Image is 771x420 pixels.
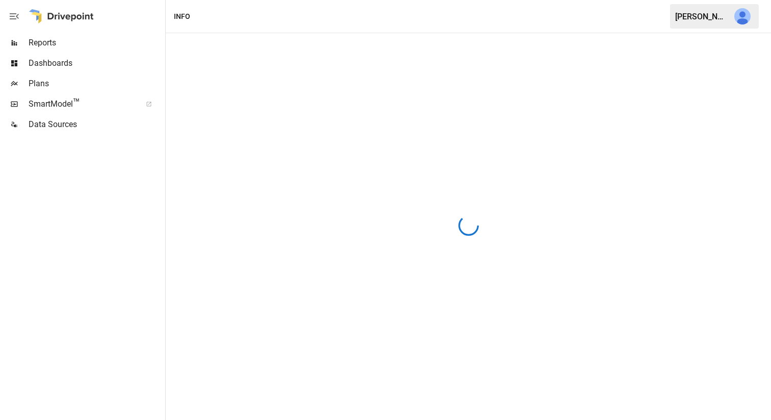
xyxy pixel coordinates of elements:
[675,12,728,21] div: [PERSON_NAME]
[29,98,135,110] span: SmartModel
[728,2,757,31] button: Eric Powlick
[29,57,163,69] span: Dashboards
[29,37,163,49] span: Reports
[29,78,163,90] span: Plans
[29,118,163,131] span: Data Sources
[73,96,80,109] span: ™
[734,8,751,24] img: Eric Powlick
